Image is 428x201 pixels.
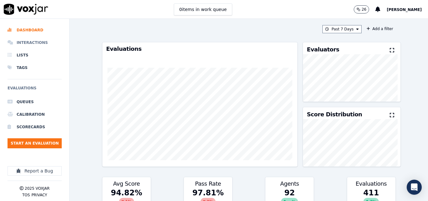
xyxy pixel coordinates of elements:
button: 0items in work queue [174,3,232,15]
p: 26 [362,7,366,12]
h3: Evaluations [106,46,294,52]
h3: Evaluators [307,47,339,52]
a: Interactions [8,36,62,49]
a: Calibration [8,108,62,121]
p: 2025 Voxjar [25,186,50,191]
h3: Agents [269,181,310,187]
a: Queues [8,96,62,108]
button: Add a filter [364,25,396,33]
button: [PERSON_NAME] [387,6,428,13]
div: Open Intercom Messenger [407,180,422,195]
h3: Pass Rate [188,181,228,187]
h3: Avg Score [106,181,147,187]
img: voxjar logo [4,4,48,15]
a: Tags [8,61,62,74]
button: 26 [354,5,369,13]
button: Past 7 Days [322,25,361,33]
a: Dashboard [8,24,62,36]
span: [PERSON_NAME] [387,8,422,12]
a: Scorecards [8,121,62,133]
button: TOS [22,193,30,198]
h3: Evaluations [351,181,392,187]
a: Lists [8,49,62,61]
button: 26 [354,5,375,13]
button: Start an Evaluation [8,138,62,148]
h3: Score Distribution [307,112,362,117]
button: Report a Bug [8,166,62,176]
h6: Evaluations [8,84,62,96]
button: Privacy [31,193,47,198]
